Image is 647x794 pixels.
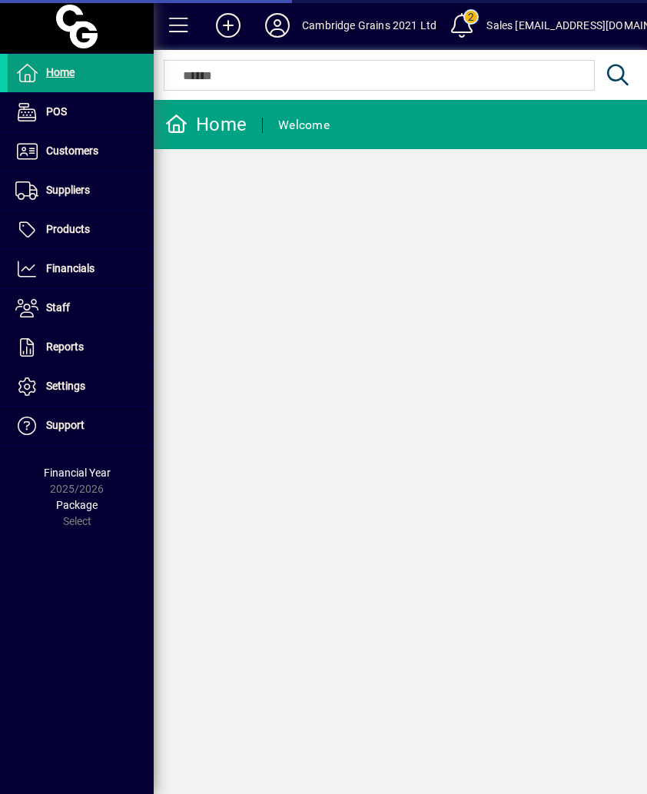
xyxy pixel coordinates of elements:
[302,13,436,38] div: Cambridge Grains 2021 Ltd
[46,105,67,118] span: POS
[253,12,302,39] button: Profile
[44,467,111,479] span: Financial Year
[165,112,247,137] div: Home
[46,66,75,78] span: Home
[46,301,70,314] span: Staff
[8,289,154,327] a: Staff
[46,145,98,157] span: Customers
[8,132,154,171] a: Customers
[8,93,154,131] a: POS
[56,499,98,511] span: Package
[46,380,85,392] span: Settings
[8,171,154,210] a: Suppliers
[46,184,90,196] span: Suppliers
[204,12,253,39] button: Add
[8,250,154,288] a: Financials
[8,328,154,367] a: Reports
[8,407,154,445] a: Support
[46,262,95,274] span: Financials
[46,223,90,235] span: Products
[46,341,84,353] span: Reports
[8,211,154,249] a: Products
[8,367,154,406] a: Settings
[46,419,85,431] span: Support
[278,113,330,138] div: Welcome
